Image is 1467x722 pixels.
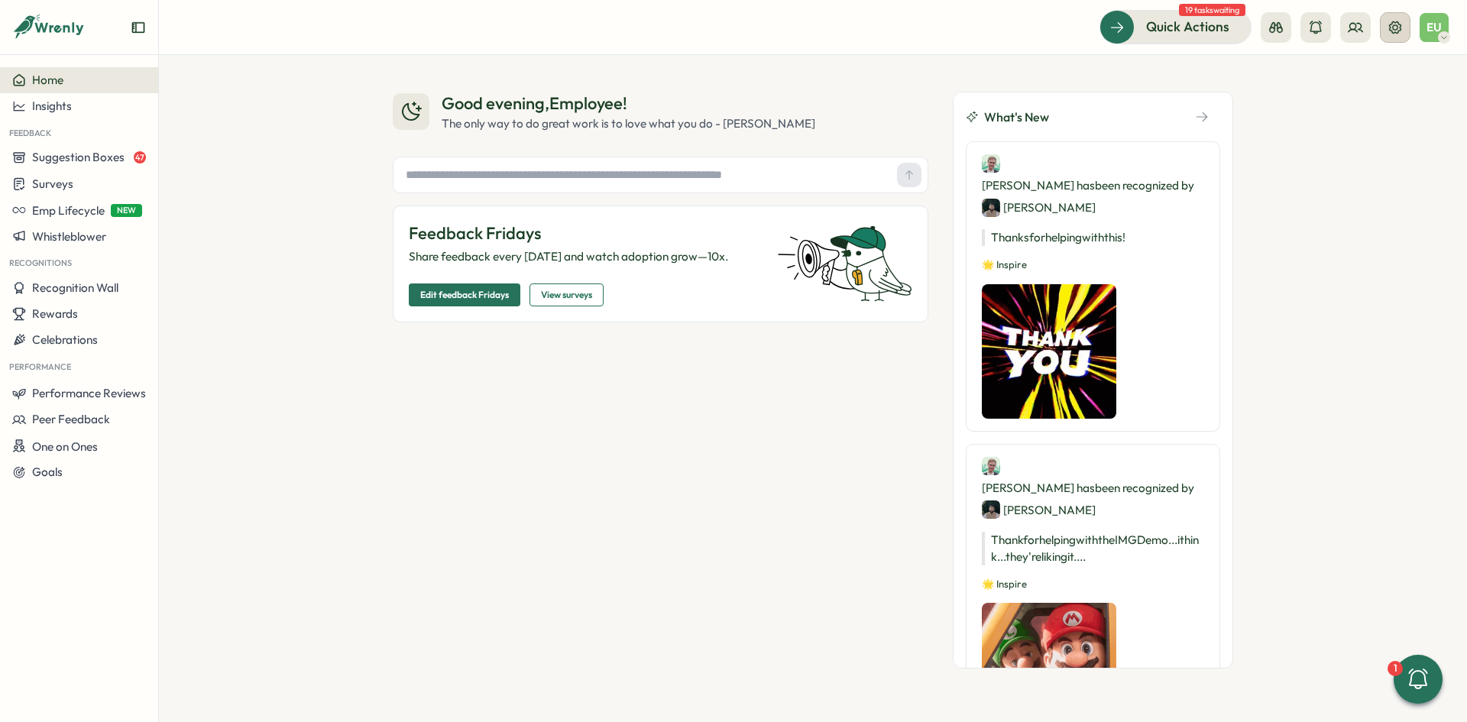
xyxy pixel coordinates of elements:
[1394,655,1443,704] button: 1
[131,20,146,35] button: Expand sidebar
[982,154,1000,173] img: Matthew Brooks
[1099,10,1252,44] button: Quick Actions
[442,92,815,115] div: Good evening , Employee !
[32,306,78,321] span: Rewards
[409,248,759,265] p: Share feedback every [DATE] and watch adoption grow—10x.
[111,204,142,217] span: NEW
[1388,661,1403,676] div: 1
[982,199,1000,217] img: Ali Khan
[409,283,520,306] button: Edit feedback Fridays
[529,283,604,306] button: View surveys
[1420,13,1449,42] button: EU
[409,222,759,245] p: Feedback Fridays
[982,154,1204,217] div: [PERSON_NAME] has been recognized by
[1146,17,1229,37] span: Quick Actions
[982,229,1204,246] p: Thanks for helping with this!
[32,73,63,87] span: Home
[982,198,1096,217] div: [PERSON_NAME]
[982,284,1116,419] img: Recognition Image
[982,457,1204,520] div: [PERSON_NAME] has been recognized by
[32,280,118,295] span: Recognition Wall
[982,457,1000,475] img: Matthew Brooks
[442,115,815,132] div: The only way to do great work is to love what you do - [PERSON_NAME]
[982,258,1204,272] p: 🌟 Inspire
[134,151,146,164] span: 47
[982,500,1096,520] div: [PERSON_NAME]
[984,108,1049,127] span: What's New
[541,284,592,306] span: View surveys
[32,332,98,347] span: Celebrations
[420,284,509,306] span: Edit feedback Fridays
[982,532,1204,565] p: Thank for helping with the IMG Demo... i think... they're liking it....
[32,203,105,218] span: Emp Lifecycle
[1179,4,1245,16] span: 19 tasks waiting
[1427,21,1442,34] span: EU
[32,412,110,426] span: Peer Feedback
[32,229,106,244] span: Whistleblower
[32,386,146,400] span: Performance Reviews
[982,500,1000,519] img: Ali Khan
[32,99,72,113] span: Insights
[982,578,1204,591] p: 🌟 Inspire
[32,150,125,164] span: Suggestion Boxes
[32,176,73,191] span: Surveys
[32,439,98,453] span: One on Ones
[32,465,63,479] span: Goals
